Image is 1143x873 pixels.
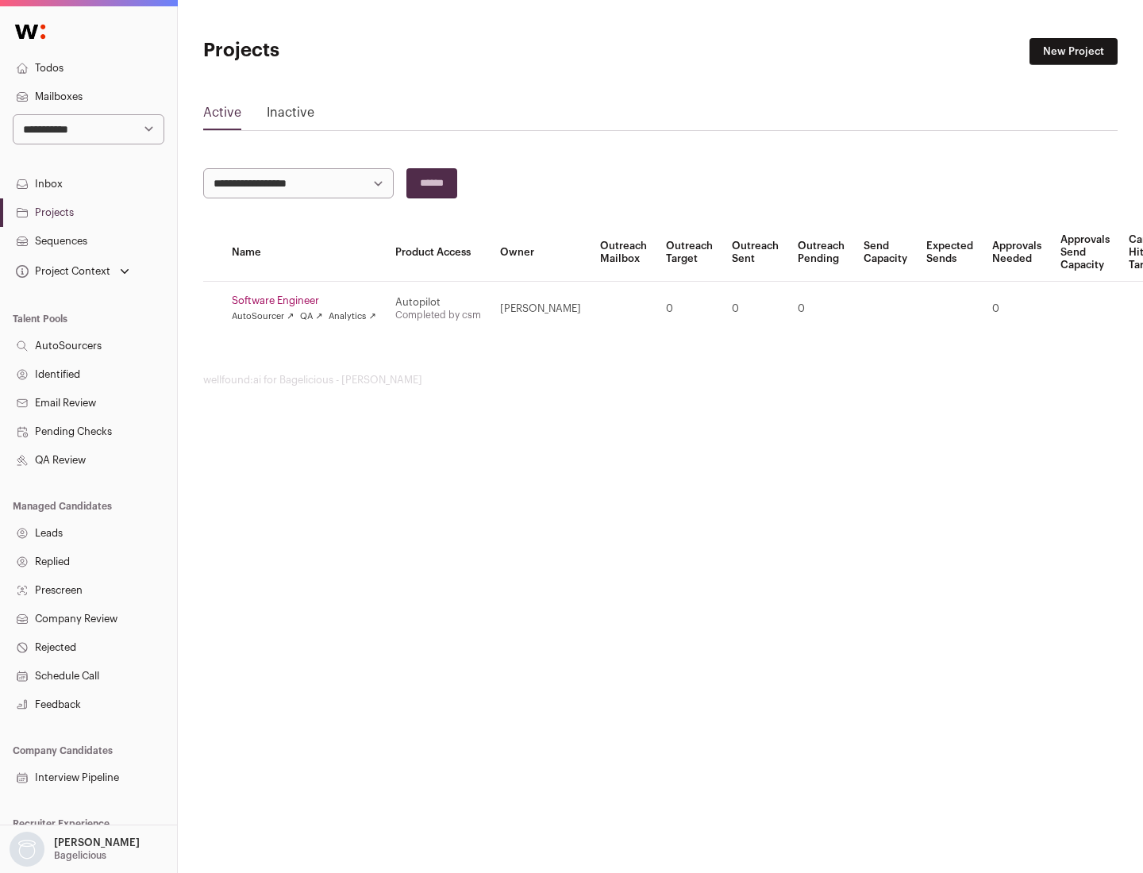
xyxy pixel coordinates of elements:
[722,282,788,337] td: 0
[983,282,1051,337] td: 0
[329,310,375,323] a: Analytics ↗
[983,224,1051,282] th: Approvals Needed
[10,832,44,867] img: nopic.png
[232,310,294,323] a: AutoSourcer ↗
[491,282,591,337] td: [PERSON_NAME]
[13,265,110,278] div: Project Context
[203,103,241,129] a: Active
[222,224,386,282] th: Name
[203,374,1118,387] footer: wellfound:ai for Bagelicious - [PERSON_NAME]
[203,38,508,63] h1: Projects
[722,224,788,282] th: Outreach Sent
[1029,38,1118,65] a: New Project
[267,103,314,129] a: Inactive
[917,224,983,282] th: Expected Sends
[54,836,140,849] p: [PERSON_NAME]
[6,16,54,48] img: Wellfound
[656,282,722,337] td: 0
[854,224,917,282] th: Send Capacity
[491,224,591,282] th: Owner
[6,832,143,867] button: Open dropdown
[395,296,481,309] div: Autopilot
[300,310,322,323] a: QA ↗
[395,310,481,320] a: Completed by csm
[13,260,133,283] button: Open dropdown
[54,849,106,862] p: Bagelicious
[656,224,722,282] th: Outreach Target
[232,294,376,307] a: Software Engineer
[386,224,491,282] th: Product Access
[788,282,854,337] td: 0
[788,224,854,282] th: Outreach Pending
[591,224,656,282] th: Outreach Mailbox
[1051,224,1119,282] th: Approvals Send Capacity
